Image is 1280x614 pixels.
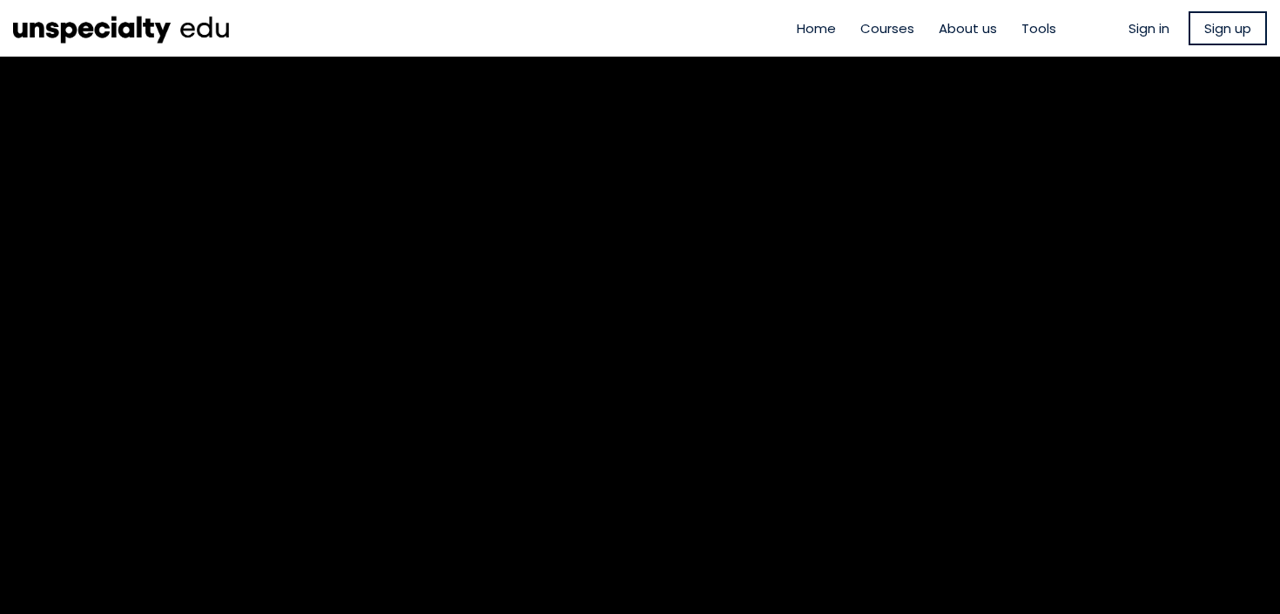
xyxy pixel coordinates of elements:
a: Sign in [1128,18,1169,38]
a: Sign up [1189,11,1267,45]
a: Courses [860,18,914,38]
img: ec8cb47d53a36d742fcbd71bcb90b6e6.png [13,9,231,48]
a: About us [939,18,997,38]
a: Tools [1021,18,1056,38]
a: Home [797,18,836,38]
span: Sign up [1204,18,1251,38]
